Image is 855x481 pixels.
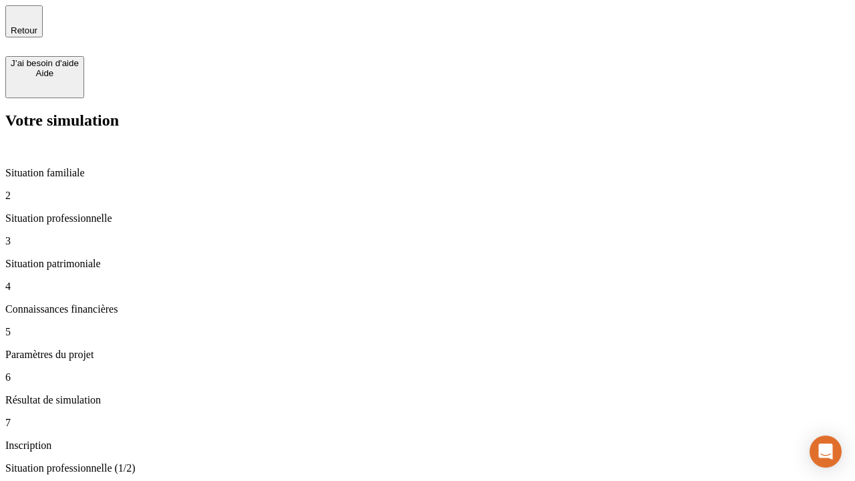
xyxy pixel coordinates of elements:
h2: Votre simulation [5,112,850,130]
p: 2 [5,190,850,202]
span: Retour [11,25,37,35]
button: Retour [5,5,43,37]
p: 6 [5,371,850,383]
p: Situation professionnelle [5,212,850,224]
p: Inscription [5,440,850,452]
p: 5 [5,326,850,338]
p: Situation professionnelle (1/2) [5,462,850,474]
p: 4 [5,281,850,293]
p: 3 [5,235,850,247]
p: 7 [5,417,850,429]
div: Open Intercom Messenger [810,436,842,468]
div: J’ai besoin d'aide [11,58,79,68]
p: Situation patrimoniale [5,258,850,270]
p: Situation familiale [5,167,850,179]
p: Paramètres du projet [5,349,850,361]
p: Connaissances financières [5,303,850,315]
div: Aide [11,68,79,78]
p: Résultat de simulation [5,394,850,406]
button: J’ai besoin d'aideAide [5,56,84,98]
